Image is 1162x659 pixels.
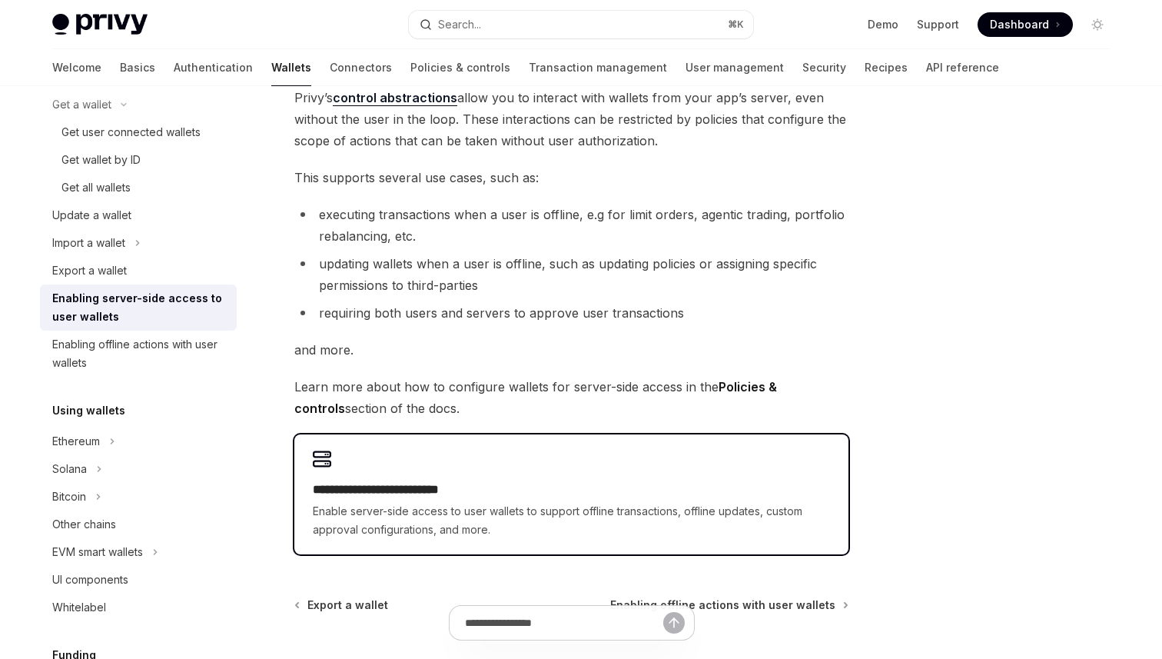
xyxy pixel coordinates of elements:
[294,302,848,324] li: requiring both users and servers to approve user transactions
[990,17,1049,32] span: Dashboard
[52,261,127,280] div: Export a wallet
[52,571,128,589] div: UI components
[52,515,116,534] div: Other chains
[40,566,237,594] a: UI components
[610,597,847,613] a: Enabling offline actions with user wallets
[330,49,392,86] a: Connectors
[294,87,848,151] span: Privy’s allow you to interact with wallets from your app’s server, even without the user in the l...
[52,543,143,561] div: EVM smart wallets
[40,174,237,201] a: Get all wallets
[529,49,667,86] a: Transaction management
[926,49,999,86] a: API reference
[307,597,388,613] span: Export a wallet
[610,597,835,613] span: Enabling offline actions with user wallets
[728,18,744,31] span: ⌘ K
[40,331,237,377] a: Enabling offline actions with user wallets
[333,90,457,106] a: control abstractions
[294,253,848,296] li: updating wallets when a user is offline, such as updating policies or assigning specific permissi...
[52,488,86,506] div: Bitcoin
[52,14,148,35] img: light logo
[40,285,237,331] a: Enabling server-side access to user wallets
[52,206,131,225] div: Update a wallet
[40,594,237,621] a: Whitelabel
[978,12,1073,37] a: Dashboard
[1085,12,1110,37] button: Toggle dark mode
[271,49,311,86] a: Wallets
[40,118,237,146] a: Get user connected wallets
[52,49,101,86] a: Welcome
[52,289,227,326] div: Enabling server-side access to user wallets
[61,123,201,141] div: Get user connected wallets
[865,49,908,86] a: Recipes
[663,612,685,634] button: Send message
[294,339,848,361] span: and more.
[40,146,237,174] a: Get wallet by ID
[868,17,898,32] a: Demo
[52,401,125,420] h5: Using wallets
[409,11,753,38] button: Search...⌘K
[686,49,784,86] a: User management
[438,15,481,34] div: Search...
[294,167,848,188] span: This supports several use cases, such as:
[61,151,141,169] div: Get wallet by ID
[410,49,510,86] a: Policies & controls
[61,178,131,197] div: Get all wallets
[802,49,846,86] a: Security
[52,335,227,372] div: Enabling offline actions with user wallets
[120,49,155,86] a: Basics
[296,597,388,613] a: Export a wallet
[917,17,959,32] a: Support
[52,460,87,478] div: Solana
[40,257,237,285] a: Export a wallet
[52,432,100,451] div: Ethereum
[40,511,237,538] a: Other chains
[52,598,106,617] div: Whitelabel
[294,204,848,247] li: executing transactions when a user is offline, e.g for limit orders, agentic trading, portfolio r...
[313,502,830,539] span: Enable server-side access to user wallets to support offline transactions, offline updates, custo...
[40,201,237,229] a: Update a wallet
[174,49,253,86] a: Authentication
[294,376,848,419] span: Learn more about how to configure wallets for server-side access in the section of the docs.
[52,234,125,252] div: Import a wallet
